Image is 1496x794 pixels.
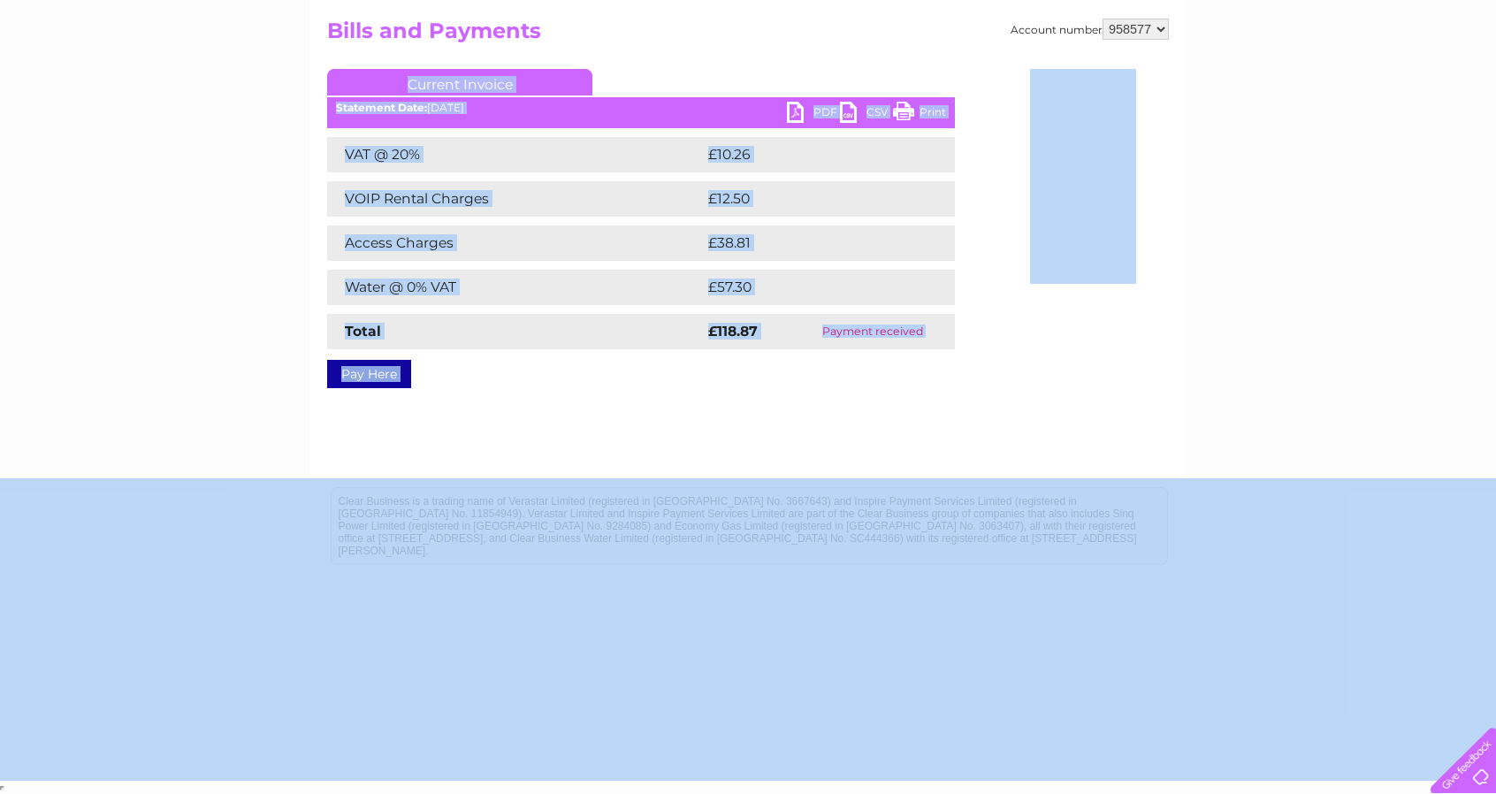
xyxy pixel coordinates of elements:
[704,270,919,305] td: £57.30
[708,323,758,340] strong: £118.87
[893,102,946,127] a: Print
[327,360,411,388] a: Pay Here
[704,181,918,217] td: £12.50
[704,137,918,172] td: £10.26
[1342,75,1368,88] a: Blog
[327,69,592,95] a: Current Invoice
[1011,19,1169,40] div: Account number
[52,46,142,100] img: logo.png
[327,181,704,217] td: VOIP Rental Charges
[332,10,1167,86] div: Clear Business is a trading name of Verastar Limited (registered in [GEOGRAPHIC_DATA] No. 3667643...
[704,225,918,261] td: £38.81
[1378,75,1422,88] a: Contact
[1163,9,1285,31] a: 0333 014 3131
[327,270,704,305] td: Water @ 0% VAT
[327,225,704,261] td: Access Charges
[327,19,1169,52] h2: Bills and Payments
[1185,75,1218,88] a: Water
[1278,75,1332,88] a: Telecoms
[327,137,704,172] td: VAT @ 20%
[1438,75,1479,88] a: Log out
[345,323,381,340] strong: Total
[1229,75,1268,88] a: Energy
[791,314,955,349] td: Payment received
[787,102,840,127] a: PDF
[327,102,955,114] div: [DATE]
[840,102,893,127] a: CSV
[336,101,427,114] b: Statement Date:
